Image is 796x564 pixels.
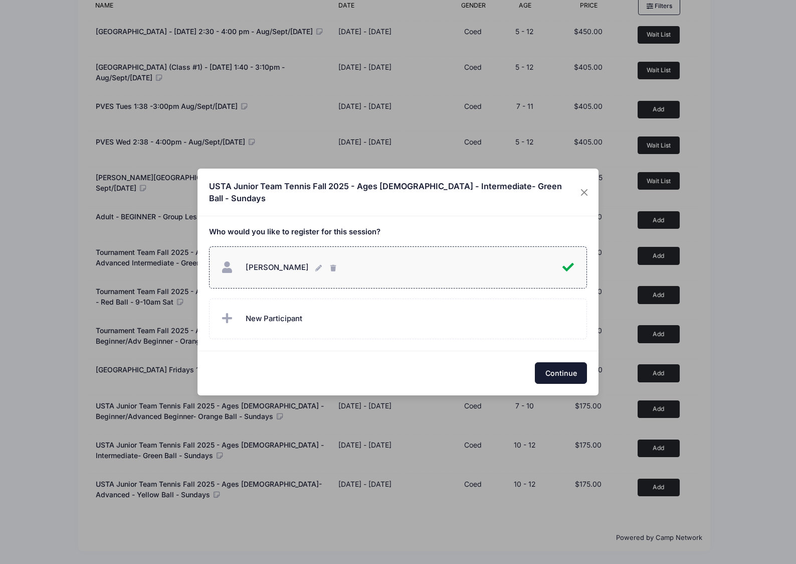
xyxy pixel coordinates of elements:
[315,257,323,278] button: [PERSON_NAME]
[209,228,587,237] h5: Who would you like to register for this session?
[535,362,587,384] button: Continue
[246,263,309,272] span: [PERSON_NAME]
[246,313,302,324] span: New Participant
[575,183,592,201] button: Close
[209,180,576,205] h4: USTA Junior Team Tennis Fall 2025 - Ages [DEMOGRAPHIC_DATA] - Intermediate- Green Ball - Sundays
[330,257,338,278] button: [PERSON_NAME]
